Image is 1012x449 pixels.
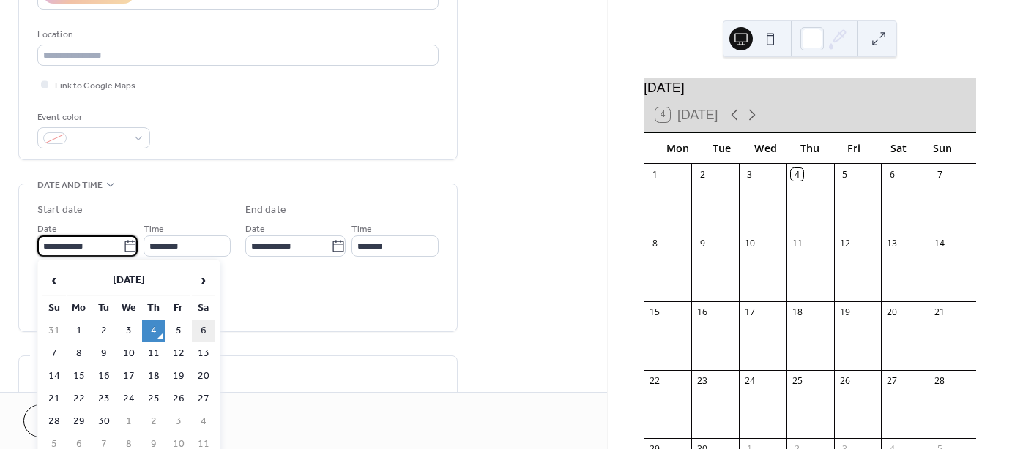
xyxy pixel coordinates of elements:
[743,374,756,387] div: 24
[743,306,756,318] div: 17
[696,306,709,318] div: 16
[142,411,165,432] td: 2
[245,222,265,237] span: Date
[37,110,147,125] div: Event color
[142,343,165,364] td: 11
[37,27,436,42] div: Location
[117,388,141,410] td: 24
[832,133,876,163] div: Fri
[696,374,709,387] div: 23
[167,388,190,410] td: 26
[142,388,165,410] td: 25
[117,411,141,432] td: 1
[838,306,851,318] div: 19
[696,168,709,181] div: 2
[37,222,57,237] span: Date
[192,366,215,387] td: 20
[192,320,215,342] td: 6
[42,411,66,432] td: 28
[649,374,661,387] div: 22
[649,306,661,318] div: 15
[838,237,851,249] div: 12
[743,168,756,181] div: 3
[644,78,976,97] div: [DATE]
[92,298,116,319] th: Tu
[67,343,91,364] td: 8
[67,366,91,387] td: 15
[167,411,190,432] td: 3
[67,411,91,432] td: 29
[142,298,165,319] th: Th
[37,178,103,193] span: Date and time
[67,388,91,410] td: 22
[42,343,66,364] td: 7
[37,203,83,218] div: Start date
[245,203,286,218] div: End date
[699,133,743,163] div: Tue
[117,298,141,319] th: We
[744,133,788,163] div: Wed
[92,343,116,364] td: 9
[42,366,66,387] td: 14
[43,265,65,295] span: ‹
[144,222,164,237] span: Time
[920,133,964,163] div: Sun
[142,320,165,342] td: 4
[92,388,116,410] td: 23
[649,237,661,249] div: 8
[42,320,66,342] td: 31
[788,133,832,163] div: Thu
[67,320,91,342] td: 1
[192,298,215,319] th: Sa
[838,168,851,181] div: 5
[117,320,141,342] td: 3
[92,411,116,432] td: 30
[655,133,699,163] div: Mon
[886,168,898,181] div: 6
[23,404,114,437] button: Cancel
[791,374,803,387] div: 25
[696,237,709,249] div: 9
[838,374,851,387] div: 26
[791,237,803,249] div: 11
[743,237,756,249] div: 10
[934,237,946,249] div: 14
[886,237,898,249] div: 13
[67,298,91,319] th: Mo
[934,306,946,318] div: 21
[167,298,190,319] th: Fr
[42,298,66,319] th: Su
[192,388,215,410] td: 27
[192,411,215,432] td: 4
[117,343,141,364] td: 10
[791,168,803,181] div: 4
[67,265,190,296] th: [DATE]
[934,168,946,181] div: 7
[886,374,898,387] div: 27
[934,374,946,387] div: 28
[351,222,372,237] span: Time
[791,306,803,318] div: 18
[192,343,215,364] td: 13
[117,366,141,387] td: 17
[876,133,920,163] div: Sat
[886,306,898,318] div: 20
[42,388,66,410] td: 21
[649,168,661,181] div: 1
[55,78,135,94] span: Link to Google Maps
[167,366,190,387] td: 19
[92,366,116,387] td: 16
[167,343,190,364] td: 12
[167,320,190,342] td: 5
[142,366,165,387] td: 18
[92,320,116,342] td: 2
[193,265,215,295] span: ›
